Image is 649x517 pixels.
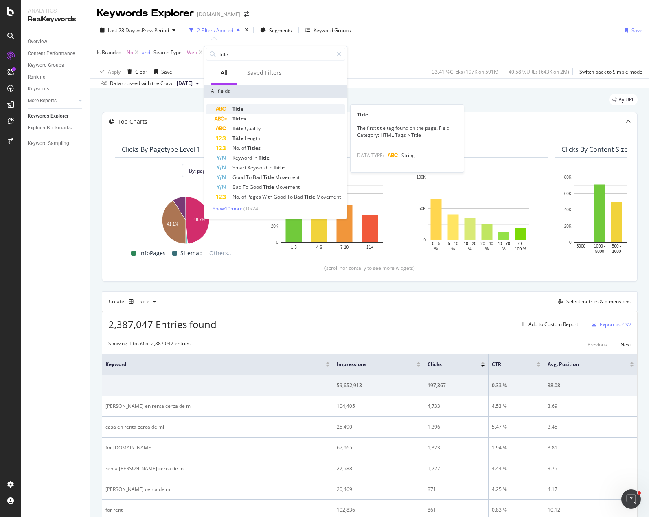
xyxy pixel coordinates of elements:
button: Clear [124,65,147,78]
div: Save [631,27,642,34]
svg: A chart. [122,193,249,245]
div: Keyword Groups [314,27,351,34]
span: ( 10 / 24 ) [243,205,260,212]
text: % [434,247,438,251]
text: 0 [276,240,278,245]
span: InfoPages [139,248,166,258]
text: 50K [419,206,426,211]
button: Save [621,24,642,37]
span: By URL [618,97,634,102]
div: (scroll horizontally to see more widgets) [112,265,627,272]
span: No [127,47,133,58]
div: Export as CSV [600,321,631,328]
div: Table [137,299,149,304]
span: Sitemap [180,248,203,258]
button: Select metrics & dimensions [555,297,631,307]
span: of [241,193,247,200]
div: 0.33 % [492,382,541,389]
div: Data crossed with the Crawl [110,80,173,87]
text: 100 % [515,247,526,251]
span: Titles [247,145,261,151]
div: Save [161,68,172,75]
div: 4.17 [548,486,634,493]
button: Table [125,295,159,308]
text: 20K [564,224,572,228]
span: Bad [294,193,304,200]
div: [PERSON_NAME] cerca de mi [105,486,330,493]
span: Title [304,193,316,200]
text: 0 [423,238,426,242]
div: 2 Filters Applied [197,27,233,34]
div: Content Performance [28,49,75,58]
span: Segments [269,27,292,34]
div: 3.69 [548,403,634,410]
div: Title [351,111,464,118]
div: 4.25 % [492,486,541,493]
div: casa en renta cerca de mi [105,423,330,431]
text: 40 - 70 [498,241,511,246]
span: Title [263,184,275,191]
div: Saved Filters [247,69,282,77]
div: Clicks By pagetype Level 1 [122,145,200,153]
a: Keywords Explorer [28,112,84,120]
span: Others... [206,248,236,258]
text: 48.7% [194,218,205,222]
span: Title [263,174,275,181]
div: Clear [135,68,147,75]
div: Ranking [28,73,46,81]
span: Title [259,154,270,161]
div: Keyword Sampling [28,139,69,148]
text: 100K [417,175,426,180]
text: 5000 [595,249,605,254]
a: More Reports [28,96,76,105]
span: Bad [232,184,243,191]
div: 10.12 [548,506,634,514]
div: 40.58 % URLs ( 643K on 2M ) [509,68,569,75]
div: Keywords [28,85,49,93]
span: To [287,193,294,200]
div: for [DOMAIN_NAME] [105,444,330,451]
text: 80K [564,175,572,180]
span: in [253,154,259,161]
a: Overview [28,37,84,46]
div: Create [109,295,159,308]
span: Good [250,184,263,191]
div: More Reports [28,96,57,105]
a: Keyword Sampling [28,139,84,148]
div: 871 [428,486,485,493]
div: renta [PERSON_NAME] cerca de mi [105,465,330,472]
div: A chart. [415,173,542,252]
div: for rent [105,506,330,514]
text: 500 - [612,244,621,248]
span: Avg. Position [548,361,618,368]
div: 104,405 [337,403,421,410]
span: Title [232,125,245,132]
span: Clicks [428,361,469,368]
div: All [221,69,228,77]
button: 2 Filters Applied [186,24,243,37]
text: % [502,247,506,251]
div: Keyword Groups [28,61,64,70]
div: 20,469 [337,486,421,493]
text: 0 - 5 [432,241,440,246]
button: Apply [97,65,121,78]
div: 0.83 % [492,506,541,514]
div: Select metrics & dimensions [566,298,631,305]
div: 38.08 [548,382,634,389]
div: 1,323 [428,444,485,451]
span: Pages [247,193,262,200]
div: 1,396 [428,423,485,431]
span: No. [232,193,241,200]
div: Switch back to Simple mode [579,68,642,75]
span: vs Prev. Period [137,27,169,34]
span: Quality [245,125,261,132]
span: 2,387,047 Entries found [108,318,217,331]
button: [DATE] [173,79,202,88]
div: All fields [204,85,347,98]
text: 10 - 20 [464,241,477,246]
text: 20K [271,224,278,228]
span: Impressions [337,361,404,368]
span: = [123,49,125,56]
div: 4.53 % [492,403,541,410]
